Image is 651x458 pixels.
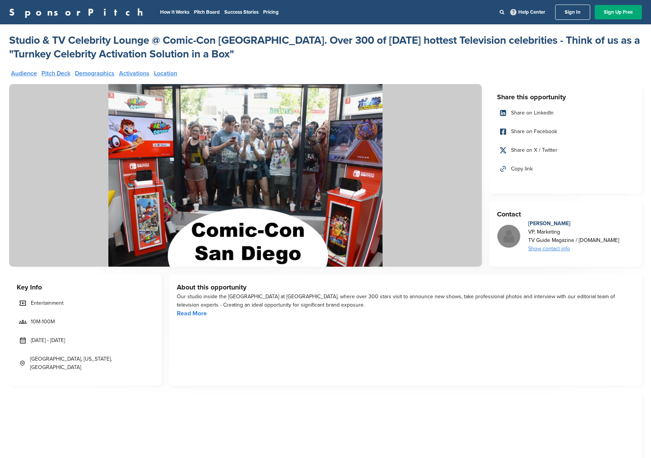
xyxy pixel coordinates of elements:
span: Entertainment [31,299,64,307]
a: Pitch Board [194,9,220,15]
a: How It Works [160,9,189,15]
img: Sponsorpitch & [9,84,482,267]
span: Share on LinkedIn [511,109,554,117]
a: Location [154,70,177,76]
a: Share on Facebook [497,124,634,140]
span: Copy link [511,165,533,173]
a: Studio & TV Celebrity Lounge @ Comic-Con [GEOGRAPHIC_DATA]. Over 300 of [DATE] hottest Television... [9,33,642,61]
a: Success Stories [224,9,259,15]
a: Demographics [75,70,114,76]
a: Activations [119,70,149,76]
a: Read More [177,310,207,317]
a: Sign Up Free [595,5,642,19]
h3: Key Info [17,282,154,293]
a: Pricing [263,9,279,15]
a: Share on X / Twitter [497,142,634,158]
h3: About this opportunity [177,282,634,293]
span: [GEOGRAPHIC_DATA], [US_STATE], [GEOGRAPHIC_DATA] [30,355,152,372]
h3: Contact [497,209,634,219]
a: Share on LinkedIn [497,105,634,121]
div: Show contact info [528,245,619,253]
img: Missing [497,225,520,248]
span: Share on X / Twitter [511,146,557,154]
div: TV Guide Magazine / [DOMAIN_NAME] [528,236,619,245]
a: Audience [11,70,37,76]
a: Copy link [497,161,634,177]
h3: Share this opportunity [497,92,634,102]
span: Share on Facebook [511,127,557,136]
a: Sign In [555,5,590,20]
div: Our studio inside the [GEOGRAPHIC_DATA] at [GEOGRAPHIC_DATA], where over 300 stars visit to annou... [177,293,634,309]
div: VP, Marketing [528,228,619,236]
span: 10M-100M [31,318,55,326]
a: Pitch Deck [41,70,70,76]
span: [DATE] - [DATE] [31,336,65,345]
a: SponsorPitch [9,7,148,17]
a: Help Center [509,8,547,17]
div: [PERSON_NAME] [528,219,619,228]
